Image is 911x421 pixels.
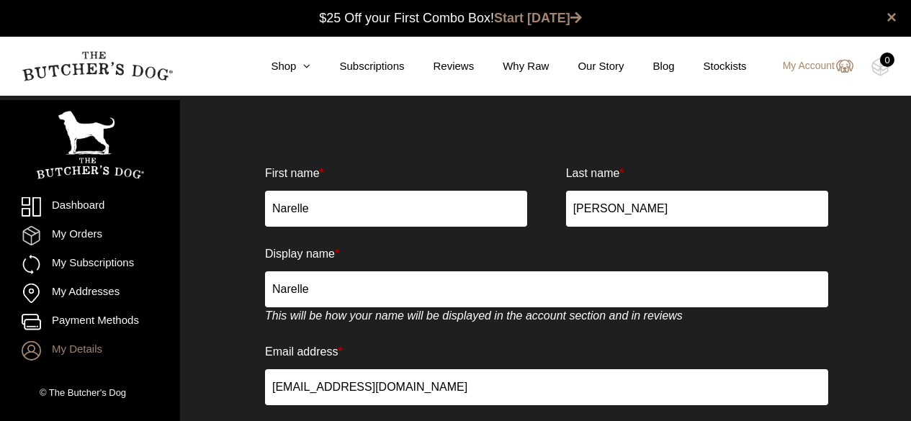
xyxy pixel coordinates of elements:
[265,243,339,266] label: Display name
[871,58,889,76] img: TBD_Cart-Empty.png
[265,309,683,322] em: This will be how your name will be displayed in the account section and in reviews
[887,9,897,26] a: close
[549,58,624,75] a: Our Story
[494,11,582,25] a: Start [DATE]
[405,58,475,75] a: Reviews
[22,312,158,332] a: Payment Methods
[265,340,343,363] label: Email address
[242,58,310,75] a: Shop
[265,162,324,185] label: First name
[22,284,158,303] a: My Addresses
[22,226,158,245] a: My Orders
[624,58,675,75] a: Blog
[22,255,158,274] a: My Subscriptions
[474,58,549,75] a: Why Raw
[675,58,747,75] a: Stockists
[22,341,158,361] a: My Details
[566,162,624,185] label: Last name
[310,58,404,75] a: Subscriptions
[880,53,894,67] div: 0
[768,58,853,75] a: My Account
[36,111,144,179] img: TBD_Portrait_Logo_White.png
[22,197,158,217] a: Dashboard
